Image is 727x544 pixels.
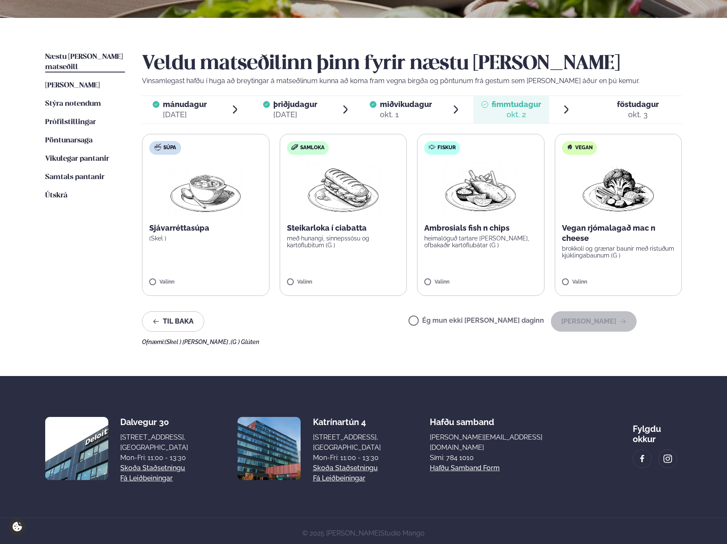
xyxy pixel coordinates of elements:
img: Panini.png [306,162,381,216]
a: Útskrá [45,191,67,201]
div: [DATE] [163,110,207,120]
div: [DATE] [273,110,317,120]
div: Fylgdu okkur [633,417,682,444]
a: image alt [633,450,651,468]
img: fish.svg [429,144,435,150]
div: [STREET_ADDRESS], [GEOGRAPHIC_DATA] [120,432,188,453]
span: miðvikudagur [380,100,432,109]
p: brokkolí og grænar baunir með ristuðum kjúklingabaunum (G ) [562,245,675,259]
a: Næstu [PERSON_NAME] matseðill [45,52,125,72]
p: Ambrosials fish n chips [424,223,537,233]
span: Samloka [300,145,324,151]
div: Mon-Fri: 11:00 - 13:30 [313,453,381,463]
a: Stýra notendum [45,99,101,109]
span: Súpa [163,145,176,151]
a: [PERSON_NAME] [45,81,100,91]
a: Studio Mango [380,529,425,537]
span: Vegan [575,145,593,151]
div: okt. 2 [492,110,541,120]
img: Soup.png [168,162,243,216]
span: mánudagur [163,100,207,109]
p: Steikarloka í ciabatta [287,223,400,233]
a: Cookie settings [9,518,26,535]
a: [PERSON_NAME][EMAIL_ADDRESS][DOMAIN_NAME] [430,432,583,453]
img: soup.svg [154,144,161,150]
span: (G ) Glúten [231,339,259,345]
a: Fá leiðbeiningar [120,473,173,483]
span: Samtals pantanir [45,174,104,181]
div: okt. 1 [380,110,432,120]
p: Vinsamlegast hafðu í huga að breytingar á matseðlinum kunna að koma fram vegna birgða og pöntunum... [142,76,682,86]
div: Dalvegur 30 [120,417,188,427]
button: [PERSON_NAME] [551,311,637,332]
p: Sjávarréttasúpa [149,223,262,233]
span: fimmtudagur [492,100,541,109]
p: með hunangi, sinnepssósu og kartöflubitum (G ) [287,235,400,249]
p: (Skel ) [149,235,262,242]
img: image alt [238,417,301,480]
img: image alt [45,417,108,480]
div: okt. 3 [617,110,659,120]
a: Prófílstillingar [45,117,96,127]
span: Næstu [PERSON_NAME] matseðill [45,53,123,71]
a: Pöntunarsaga [45,136,93,146]
span: Vikulegar pantanir [45,155,109,162]
h2: Veldu matseðilinn þinn fyrir næstu [PERSON_NAME] [142,52,682,76]
img: image alt [637,454,647,464]
div: [STREET_ADDRESS], [GEOGRAPHIC_DATA] [313,432,381,453]
span: [PERSON_NAME] [45,82,100,89]
span: Útskrá [45,192,67,199]
img: sandwich-new-16px.svg [291,144,298,150]
div: Katrínartún 4 [313,417,381,427]
p: Sími: 784 1010 [430,453,583,463]
img: Vegan.svg [566,144,573,150]
span: þriðjudagur [273,100,317,109]
a: Skoða staðsetningu [313,463,378,473]
span: Fiskur [437,145,456,151]
span: Pöntunarsaga [45,137,93,144]
a: Samtals pantanir [45,172,104,182]
div: Ofnæmi: [142,339,682,345]
span: Prófílstillingar [45,119,96,126]
img: Fish-Chips.png [443,162,518,216]
span: föstudagur [617,100,659,109]
span: Stýra notendum [45,100,101,107]
div: Mon-Fri: 11:00 - 13:30 [120,453,188,463]
img: Vegan.png [581,162,656,216]
a: Fá leiðbeiningar [313,473,365,483]
p: heimalöguð tartare [PERSON_NAME], ofbakaðir kartöflubátar (G ) [424,235,537,249]
span: (Skel ) [PERSON_NAME] , [165,339,231,345]
img: image alt [663,454,672,464]
span: © 2025 [PERSON_NAME] [302,529,425,537]
a: Skoða staðsetningu [120,463,185,473]
a: Vikulegar pantanir [45,154,109,164]
button: Til baka [142,311,204,332]
span: Hafðu samband [430,410,494,427]
a: Hafðu samband form [430,463,500,473]
a: image alt [659,450,677,468]
p: Vegan rjómalagað mac n cheese [562,223,675,243]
